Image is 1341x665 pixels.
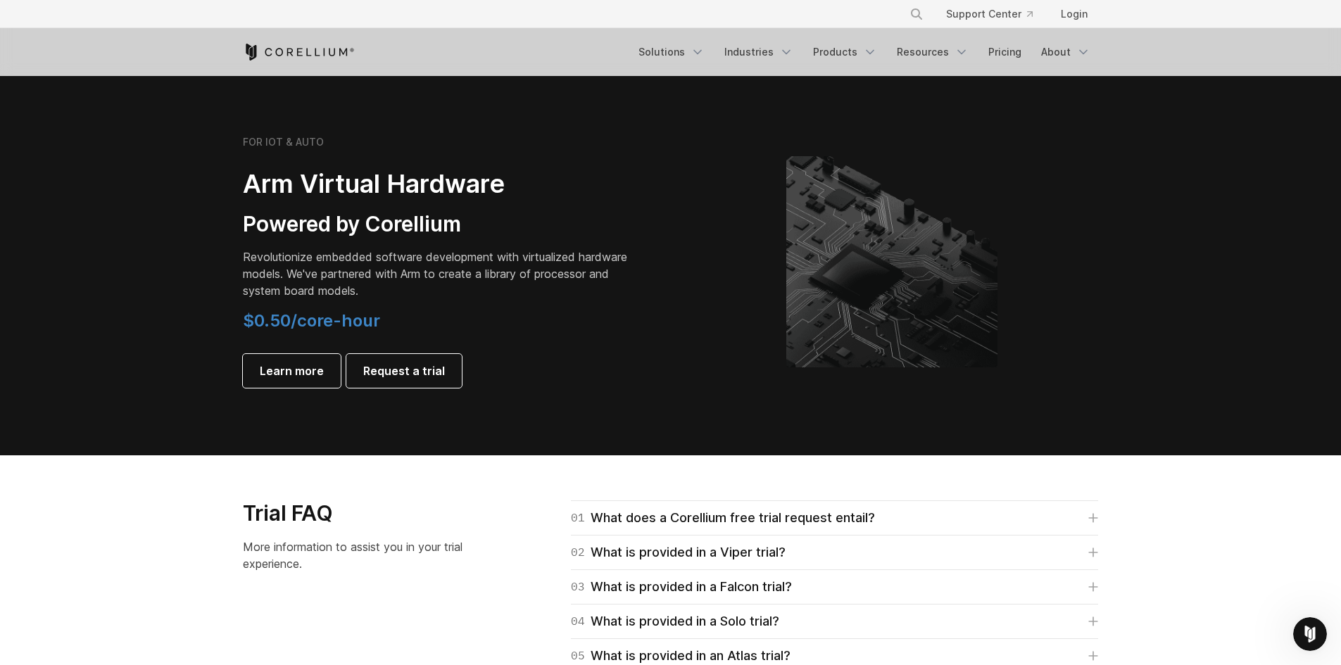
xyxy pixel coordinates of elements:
[935,1,1044,27] a: Support Center
[980,39,1030,65] a: Pricing
[630,39,713,65] a: Solutions
[363,362,445,379] span: Request a trial
[1050,1,1099,27] a: Login
[243,44,355,61] a: Corellium Home
[571,508,585,528] span: 01
[243,248,637,299] p: Revolutionize embedded software development with virtualized hardware models. We've partnered wit...
[571,612,779,631] div: What is provided in a Solo trial?
[571,543,585,562] span: 02
[888,39,977,65] a: Resources
[630,39,1099,65] div: Navigation Menu
[1033,39,1099,65] a: About
[805,39,886,65] a: Products
[243,310,380,331] span: $0.50/core-hour
[571,543,1098,562] a: 02What is provided in a Viper trial?
[243,500,490,527] h3: Trial FAQ
[346,354,462,388] a: Request a trial
[1293,617,1327,651] iframe: Intercom live chat
[571,543,786,562] div: What is provided in a Viper trial?
[243,211,637,238] h3: Powered by Corellium
[904,1,929,27] button: Search
[571,577,1098,597] a: 03What is provided in a Falcon trial?
[243,354,341,388] a: Learn more
[243,136,324,148] h6: FOR IOT & AUTO
[893,1,1099,27] div: Navigation Menu
[243,538,490,572] p: More information to assist you in your trial experience.
[786,156,997,367] img: Corellium's ARM Virtual Hardware Platform
[716,39,802,65] a: Industries
[571,508,875,528] div: What does a Corellium free trial request entail?
[571,612,585,631] span: 04
[571,577,585,597] span: 03
[571,508,1098,528] a: 01What does a Corellium free trial request entail?
[571,577,792,597] div: What is provided in a Falcon trial?
[260,362,324,379] span: Learn more
[571,612,1098,631] a: 04What is provided in a Solo trial?
[243,168,637,200] h2: Arm Virtual Hardware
